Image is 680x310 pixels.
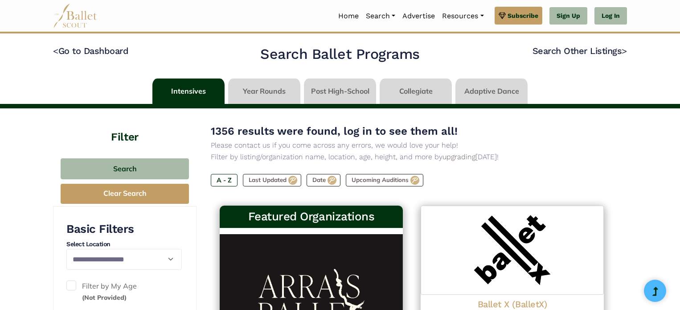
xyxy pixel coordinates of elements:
[53,108,197,145] h4: Filter
[307,174,340,186] label: Date
[378,79,454,104] li: Collegiate
[66,240,182,249] h4: Select Location
[454,79,529,104] li: Adaptive Dance
[61,158,189,179] button: Search
[227,209,396,224] h3: Featured Organizations
[243,174,301,186] label: Last Updated
[399,7,438,25] a: Advertise
[151,79,226,104] li: Intensives
[211,125,458,137] span: 1356 results were found, log in to see them all!
[53,45,58,56] code: <
[226,79,302,104] li: Year Rounds
[66,281,182,303] label: Filter by My Age
[499,11,506,21] img: gem.svg
[302,79,378,104] li: Post High-School
[335,7,362,25] a: Home
[82,293,127,302] small: (Not Provided)
[438,7,487,25] a: Resources
[508,11,538,21] span: Subscribe
[362,7,399,25] a: Search
[442,153,475,161] a: upgrading
[622,45,627,56] code: >
[53,45,128,56] a: <Go to Dashboard
[346,174,423,186] label: Upcoming Auditions
[211,151,613,163] p: Filter by listing/organization name, location, age, height, and more by [DATE]!
[533,45,627,56] a: Search Other Listings>
[549,7,587,25] a: Sign Up
[66,222,182,237] h3: Basic Filters
[495,7,542,25] a: Subscribe
[421,206,604,295] img: Logo
[211,140,613,151] p: Please contact us if you come across any errors, we would love your help!
[260,45,419,64] h2: Search Ballet Programs
[61,184,189,204] button: Clear Search
[594,7,627,25] a: Log In
[428,298,597,310] h4: Ballet X (BalletX)
[211,174,238,186] label: A - Z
